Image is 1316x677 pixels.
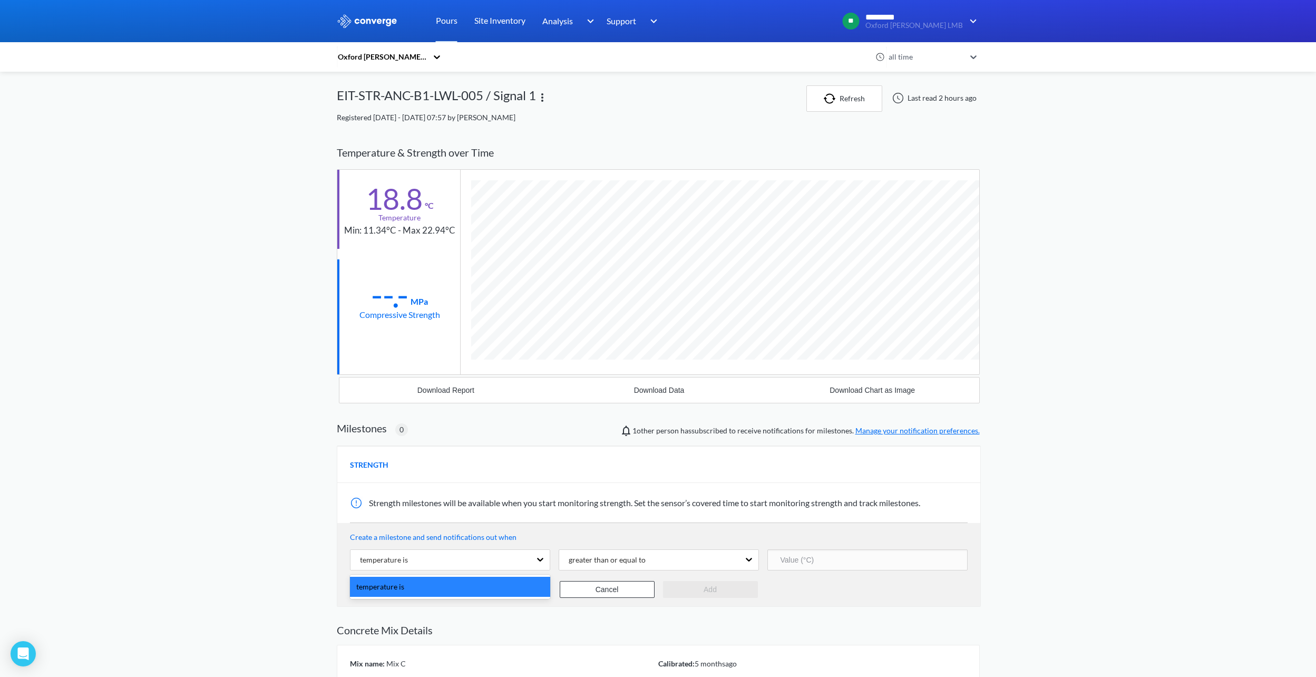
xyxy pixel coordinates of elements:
div: temperature is [350,577,550,597]
span: Analysis [542,14,573,27]
a: Manage your notification preferences. [855,426,980,435]
span: Mix C [385,659,406,668]
img: more.svg [536,91,549,104]
h2: Concrete Mix Details [337,624,980,636]
span: Oxford [PERSON_NAME] LMB [865,22,963,30]
span: 5 months ago [695,659,737,668]
button: Download Report [339,378,553,403]
div: Open Intercom Messenger [11,641,36,666]
button: Add [663,581,758,598]
div: 18.8 [366,186,423,212]
div: Compressive Strength [359,308,440,321]
div: Download Chart as Image [830,386,915,394]
div: Min: 11.34°C - Max 22.94°C [344,224,455,238]
span: Mix name: [350,659,385,668]
span: Support [607,14,636,27]
div: Last read 2 hours ago [886,92,980,104]
img: notifications-icon.svg [620,424,632,437]
img: downArrow.svg [963,15,980,27]
button: Refresh [806,85,882,112]
input: Value (°C) [767,549,968,570]
p: Create a milestone and send notifications out when [350,531,968,543]
span: Nathan Rogers [632,426,655,435]
div: Temperature & Strength over Time [337,136,980,169]
button: Download Chart as Image [766,378,979,403]
span: STRENGTH [350,459,388,471]
div: Oxford [PERSON_NAME] LMB [337,51,427,63]
div: EIT-STR-ANC-B1-LWL-005 / Signal 1 [337,85,536,112]
img: icon-clock.svg [875,52,885,62]
button: Cancel [560,581,655,598]
button: Download Data [552,378,766,403]
img: downArrow.svg [644,15,660,27]
img: downArrow.svg [580,15,597,27]
div: Temperature [378,212,421,224]
div: all time [886,51,965,63]
span: person has subscribed to receive notifications for milestones. [632,425,980,437]
img: logo_ewhite.svg [337,14,398,28]
div: --.- [371,282,408,308]
h2: Milestones [337,422,387,434]
span: Strength milestones will be available when you start monitoring strength. Set the sensor’s covere... [369,498,920,508]
div: greater than or equal to [560,554,646,566]
span: Calibrated: [658,659,695,668]
span: 0 [399,424,404,436]
div: temperature is [352,554,408,566]
img: icon-refresh.svg [824,93,840,104]
div: Download Data [634,386,685,394]
span: Registered [DATE] - [DATE] 07:57 by [PERSON_NAME] [337,113,515,122]
div: Download Report [417,386,474,394]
